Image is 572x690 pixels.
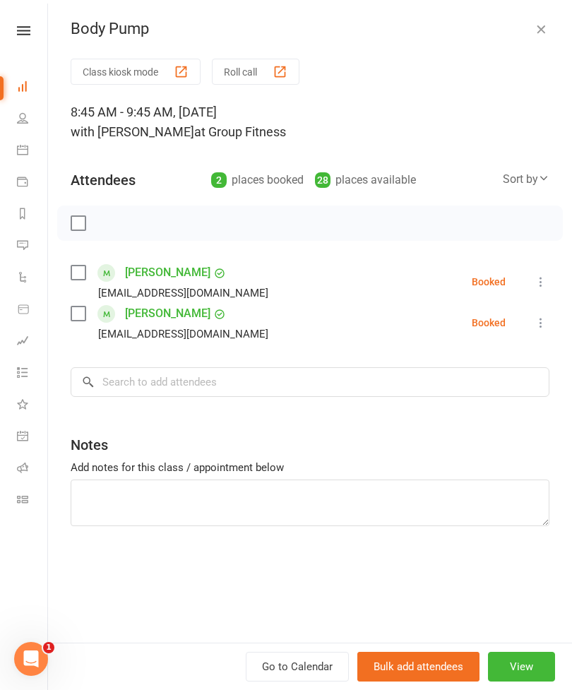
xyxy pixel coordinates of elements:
[17,326,49,358] a: Assessments
[125,302,210,325] a: [PERSON_NAME]
[357,652,479,682] button: Bulk add attendees
[17,485,49,517] a: Class kiosk mode
[71,102,549,142] div: 8:45 AM - 9:45 AM, [DATE]
[71,170,136,190] div: Attendees
[98,325,268,343] div: [EMAIL_ADDRESS][DOMAIN_NAME]
[71,459,549,476] div: Add notes for this class / appointment below
[17,453,49,485] a: Roll call kiosk mode
[17,390,49,422] a: What's New
[211,170,304,190] div: places booked
[125,261,210,284] a: [PERSON_NAME]
[71,124,194,139] span: with [PERSON_NAME]
[315,170,416,190] div: places available
[17,72,49,104] a: Dashboard
[488,652,555,682] button: View
[472,277,506,287] div: Booked
[17,295,49,326] a: Product Sales
[48,20,572,38] div: Body Pump
[71,367,549,397] input: Search to add attendees
[503,170,549,189] div: Sort by
[17,199,49,231] a: Reports
[246,652,349,682] a: Go to Calendar
[17,136,49,167] a: Calendar
[14,642,48,676] iframe: Intercom live chat
[315,172,330,188] div: 28
[194,124,286,139] span: at Group Fitness
[43,642,54,653] span: 1
[212,59,299,85] button: Roll call
[211,172,227,188] div: 2
[17,422,49,453] a: General attendance kiosk mode
[98,284,268,302] div: [EMAIL_ADDRESS][DOMAIN_NAME]
[71,59,201,85] button: Class kiosk mode
[17,167,49,199] a: Payments
[71,435,108,455] div: Notes
[472,318,506,328] div: Booked
[17,104,49,136] a: People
